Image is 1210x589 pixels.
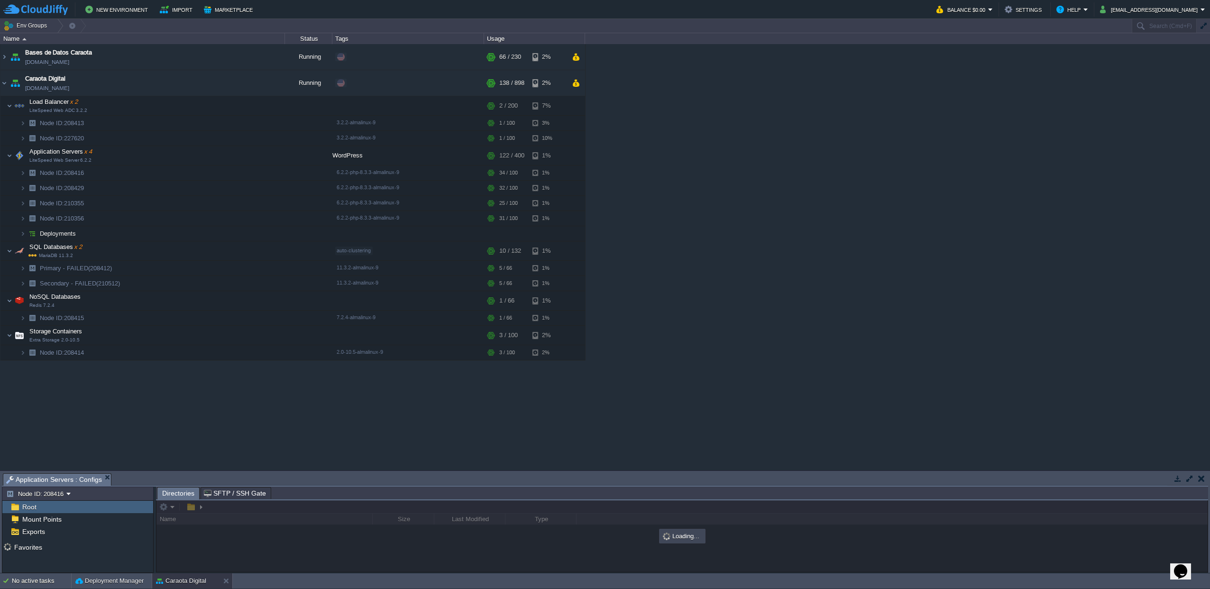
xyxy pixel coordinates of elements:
div: Loading... [660,530,705,543]
div: 10% [532,131,563,146]
div: 138 / 898 [499,70,524,96]
img: AMDAwAAAACH5BAEAAAAALAAAAAABAAEAAAICRAEAOw== [26,261,39,276]
div: 2 / 200 [499,96,518,115]
img: AMDAwAAAACH5BAEAAAAALAAAAAABAAEAAAICRAEAOw== [20,261,26,276]
a: Node ID:208413 [39,119,85,127]
span: 3.2.2-almalinux-9 [337,135,376,140]
span: 3.2.2-almalinux-9 [337,120,376,125]
div: 1% [532,261,563,276]
span: 6.2.2-php-8.3.3-almalinux-9 [337,215,399,221]
img: AMDAwAAAACH5BAEAAAAALAAAAAABAAEAAAICRAEAOw== [20,116,26,130]
span: Node ID: [40,169,64,176]
img: AMDAwAAAACH5BAEAAAAALAAAAAABAAEAAAICRAEAOw== [7,326,12,345]
span: LiteSpeed Web Server 6.2.2 [29,157,92,163]
div: 2% [532,345,563,360]
span: Node ID: [40,215,64,222]
span: Storage Containers [28,327,83,335]
button: Import [160,4,195,15]
span: 208416 [39,169,85,177]
span: Node ID: [40,314,64,322]
span: auto-clustering [337,248,371,253]
div: 1 / 100 [499,116,515,130]
button: Node ID: 208416 [6,489,66,498]
div: 1% [532,196,563,211]
div: 3% [532,116,563,130]
img: AMDAwAAAACH5BAEAAAAALAAAAAABAAEAAAICRAEAOw== [13,241,26,260]
a: Node ID:208415 [39,314,85,322]
span: x 2 [69,98,78,105]
a: Deployments [39,230,77,238]
div: Tags [333,33,484,44]
a: [DOMAIN_NAME] [25,83,69,93]
div: 1% [532,276,563,291]
span: 208429 [39,184,85,192]
a: SQL Databasesx 2MariaDB 11.3.2 [28,243,83,250]
div: 25 / 100 [499,196,518,211]
a: Root [20,503,38,511]
div: 1 / 66 [499,291,514,310]
span: 208415 [39,314,85,322]
img: AMDAwAAAACH5BAEAAAAALAAAAAABAAEAAAICRAEAOw== [20,276,26,291]
div: 34 / 100 [499,166,518,180]
div: WordPress [332,146,484,165]
span: 11.3.2-almalinux-9 [337,280,378,285]
img: AMDAwAAAACH5BAEAAAAALAAAAAABAAEAAAICRAEAOw== [13,96,26,115]
a: NoSQL DatabasesRedis 7.2.4 [28,293,82,300]
div: 1% [532,146,563,165]
span: 210355 [39,199,85,207]
a: Exports [20,527,46,536]
button: Help [1056,4,1083,15]
span: MariaDB 11.3.2 [28,253,73,258]
a: Favorites [12,543,44,551]
a: Node ID:227620 [39,134,85,142]
span: Primary - FAILED [39,264,113,272]
div: 3 / 100 [499,326,518,345]
div: 2% [532,44,563,70]
span: Node ID: [40,349,64,356]
button: New Environment [85,4,151,15]
span: Bases de Datos Caraota [25,48,92,57]
span: 2.0-10.5-almalinux-9 [337,349,383,355]
button: Caraota Digital [156,576,206,586]
img: AMDAwAAAACH5BAEAAAAALAAAAAABAAEAAAICRAEAOw== [20,166,26,180]
a: Storage ContainersExtra Storage 2.0-10.5 [28,328,83,335]
button: Env Groups [3,19,50,32]
img: AMDAwAAAACH5BAEAAAAALAAAAAABAAEAAAICRAEAOw== [26,211,39,226]
img: AMDAwAAAACH5BAEAAAAALAAAAAABAAEAAAICRAEAOw== [7,241,12,260]
a: Caraota Digital [25,74,65,83]
span: Directories [162,488,194,499]
a: Node ID:210356 [39,214,85,222]
div: Running [285,70,332,96]
div: Usage [485,33,585,44]
a: Mount Points [20,515,63,524]
span: Node ID: [40,184,64,192]
span: 208413 [39,119,85,127]
img: AMDAwAAAACH5BAEAAAAALAAAAAABAAEAAAICRAEAOw== [26,166,39,180]
img: AMDAwAAAACH5BAEAAAAALAAAAAABAAEAAAICRAEAOw== [26,311,39,325]
img: AMDAwAAAACH5BAEAAAAALAAAAAABAAEAAAICRAEAOw== [20,131,26,146]
div: Name [1,33,284,44]
span: 210356 [39,214,85,222]
div: 122 / 400 [499,146,524,165]
span: Node ID: [40,135,64,142]
span: Redis 7.2.4 [29,303,55,308]
div: 2% [532,70,563,96]
div: 1% [532,181,563,195]
div: 1% [532,311,563,325]
span: Node ID: [40,200,64,207]
div: 10 / 132 [499,241,521,260]
span: x 4 [83,148,92,155]
span: 227620 [39,134,85,142]
span: 6.2.2-php-8.3.3-almalinux-9 [337,184,399,190]
span: 7.2.4-almalinux-9 [337,314,376,320]
span: x 2 [73,243,82,250]
div: 66 / 230 [499,44,521,70]
div: 31 / 100 [499,211,518,226]
button: Balance $0.00 [936,4,988,15]
div: 1% [532,166,563,180]
a: Primary - FAILED(208412) [39,264,113,272]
